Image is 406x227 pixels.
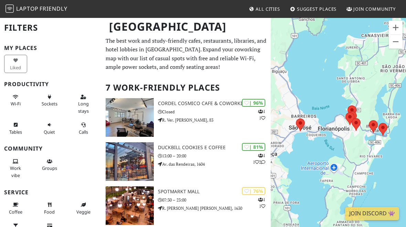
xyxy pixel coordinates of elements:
[4,119,27,137] button: Tables
[106,142,154,181] img: Duckbill Cookies e Coffee
[106,77,267,98] h2: 7 Work-Friendly Places
[72,199,95,217] button: Veggie
[6,4,14,13] img: LaptopFriendly
[9,209,22,215] span: Coffee
[44,209,55,215] span: Food
[256,6,280,12] span: All Cities
[158,153,271,159] p: 13:00 – 20:00
[40,5,67,12] span: Friendly
[72,91,95,116] button: Long stays
[101,142,271,181] a: Duckbill Cookies e Coffee | 81% 112 Duckbill Cookies e Coffee 13:00 – 20:00 Av. das Rendeiras, 1604
[242,99,265,107] div: | 96%
[246,3,283,15] a: All Cities
[78,101,89,114] span: Long stays
[38,91,61,110] button: Sockets
[389,35,403,49] button: Zoom out
[287,3,340,15] a: Suggest Places
[16,5,39,12] span: Laptop
[4,189,97,196] h3: Service
[79,129,88,135] span: Video/audio calls
[258,108,265,121] p: 1 1
[4,156,27,181] button: Work vibe
[158,117,271,123] p: R. Ver. [PERSON_NAME], 83
[42,165,57,171] span: Group tables
[106,186,154,225] img: SpotMarkt Mall
[158,205,271,211] p: R. [PERSON_NAME] [PERSON_NAME], 1630
[158,109,271,115] p: Closed
[38,119,61,137] button: Quiet
[258,196,265,209] p: 1 1
[44,129,55,135] span: Quiet
[158,197,271,203] p: 07:30 – 23:00
[4,17,97,38] h2: Filters
[11,101,21,107] span: Stable Wi-Fi
[253,152,265,165] p: 1 1 2
[101,98,271,137] a: Cordel Cosmico Cafe & Coworking | 96% 11 Cordel Cosmico Cafe & Coworking Closed R. Ver. [PERSON_N...
[101,186,271,225] a: SpotMarkt Mall | 76% 11 SpotMarkt Mall 07:30 – 23:00 R. [PERSON_NAME] [PERSON_NAME], 1630
[106,98,154,137] img: Cordel Cosmico Cafe & Coworking
[158,101,271,106] h3: Cordel Cosmico Cafe & Coworking
[4,199,27,217] button: Coffee
[4,81,97,87] h3: Productivity
[353,6,396,12] span: Join Community
[297,6,337,12] span: Suggest Places
[344,3,398,15] a: Join Community
[38,156,61,174] button: Groups
[9,129,22,135] span: Work-friendly tables
[242,143,265,151] div: | 81%
[42,101,57,107] span: Power sockets
[158,161,271,167] p: Av. das Rendeiras, 1604
[10,165,21,178] span: People working
[158,145,271,151] h3: Duckbill Cookies e Coffee
[4,45,97,51] h3: My Places
[242,187,265,195] div: | 76%
[104,17,269,36] h1: [GEOGRAPHIC_DATA]
[6,3,67,15] a: LaptopFriendly LaptopFriendly
[106,37,267,72] p: The best work and study-friendly cafes, restaurants, libraries, and hotel lobbies in [GEOGRAPHIC_...
[158,189,271,195] h3: SpotMarkt Mall
[72,119,95,137] button: Calls
[389,21,403,34] button: Zoom in
[38,199,61,217] button: Food
[4,145,97,152] h3: Community
[76,209,90,215] span: Veggie
[4,91,27,110] button: Wi-Fi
